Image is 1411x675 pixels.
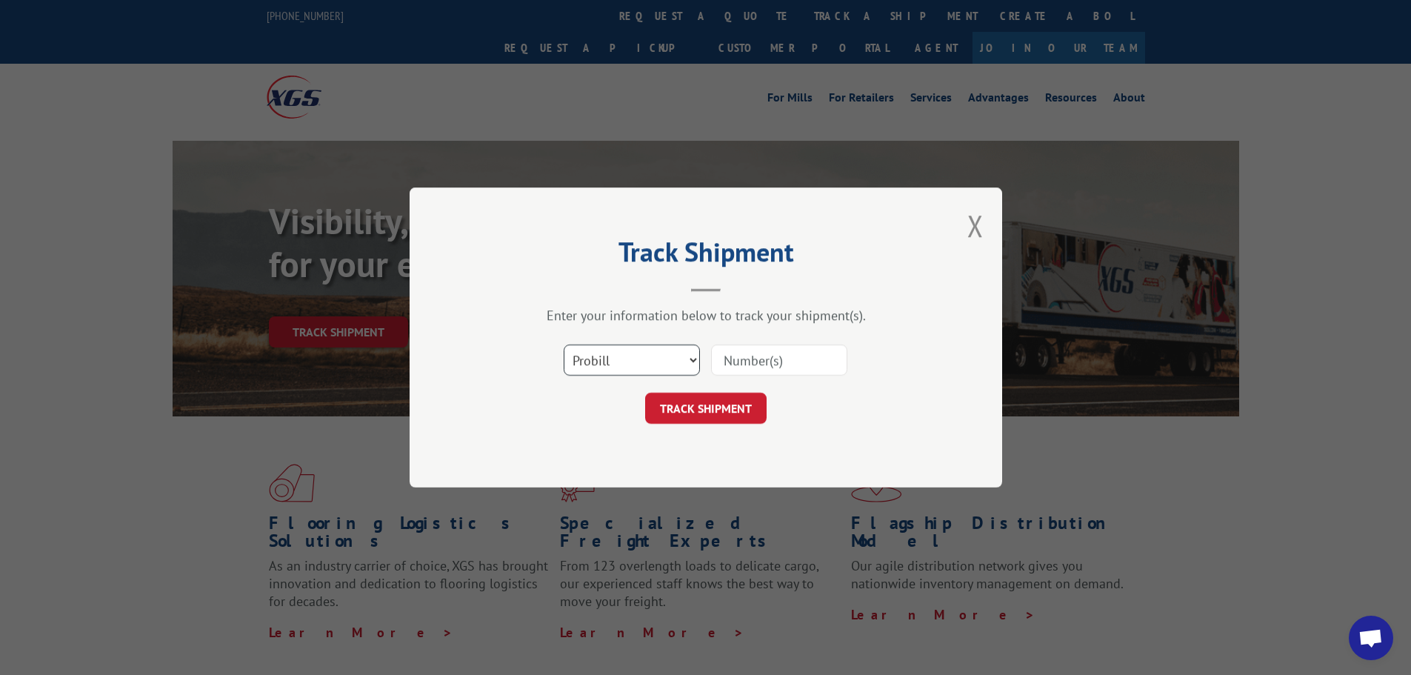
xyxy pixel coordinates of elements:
input: Number(s) [711,345,847,376]
h2: Track Shipment [484,242,928,270]
button: TRACK SHIPMENT [645,393,767,424]
div: Enter your information below to track your shipment(s). [484,307,928,324]
button: Close modal [967,206,984,245]
div: Open chat [1349,616,1393,660]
